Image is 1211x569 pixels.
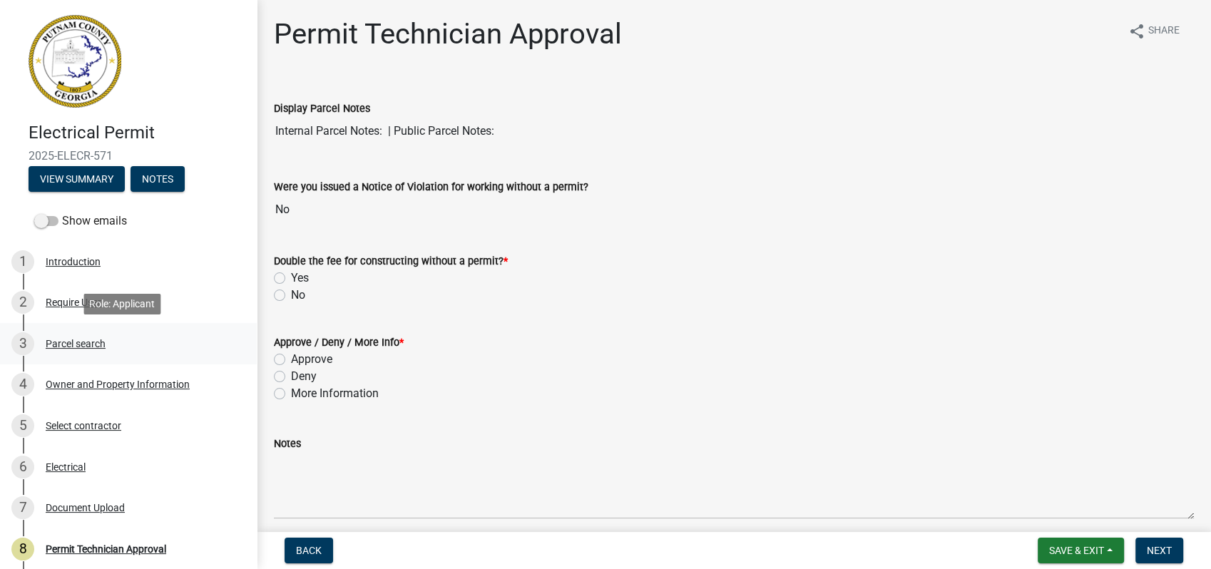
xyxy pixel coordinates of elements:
div: Select contractor [46,421,121,431]
div: Permit Technician Approval [46,544,166,554]
div: Parcel search [46,339,106,349]
label: Display Parcel Notes [274,104,370,114]
label: Yes [291,270,309,287]
div: 7 [11,496,34,519]
button: Next [1135,538,1183,563]
div: Role: Applicant [83,293,160,314]
button: Save & Exit [1038,538,1124,563]
wm-modal-confirm: Notes [131,174,185,185]
div: Introduction [46,257,101,267]
button: Back [285,538,333,563]
div: Require User [46,297,101,307]
div: 3 [11,332,34,355]
span: Save & Exit [1049,545,1104,556]
button: View Summary [29,166,125,192]
span: Share [1148,23,1180,40]
label: Approve / Deny / More Info [274,338,404,348]
label: Were you issued a Notice of Violation for working without a permit? [274,183,588,193]
span: 2025-ELECR-571 [29,149,228,163]
button: Notes [131,166,185,192]
div: 2 [11,291,34,314]
i: share [1128,23,1145,40]
div: 6 [11,456,34,478]
label: Notes [274,439,301,449]
div: 8 [11,538,34,560]
h1: Permit Technician Approval [274,17,622,51]
img: Putnam County, Georgia [29,15,121,108]
label: More Information [291,385,379,402]
div: 4 [11,373,34,396]
label: Deny [291,368,317,385]
label: Double the fee for constructing without a permit? [274,257,508,267]
label: Approve [291,351,332,368]
span: Back [296,545,322,556]
h4: Electrical Permit [29,123,245,143]
div: Document Upload [46,503,125,513]
button: shareShare [1117,17,1191,45]
div: Electrical [46,462,86,472]
span: Next [1147,545,1172,556]
div: Owner and Property Information [46,379,190,389]
label: No [291,287,305,304]
label: Show emails [34,212,127,230]
wm-modal-confirm: Summary [29,174,125,185]
div: 5 [11,414,34,437]
div: 1 [11,250,34,273]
